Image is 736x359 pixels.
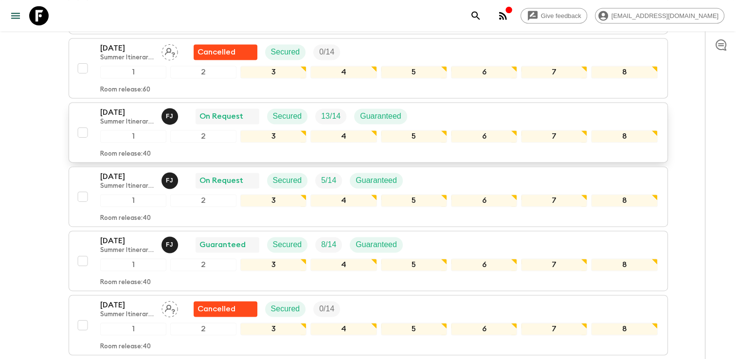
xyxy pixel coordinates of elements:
[451,66,517,78] div: 6
[166,177,173,184] p: F J
[100,118,154,126] p: Summer Itinerary 2025 ([DATE]-[DATE])
[381,66,447,78] div: 5
[313,44,340,60] div: Trip Fill
[267,173,308,188] div: Secured
[310,194,377,207] div: 4
[521,130,587,143] div: 7
[240,194,306,207] div: 3
[100,247,154,254] p: Summer Itinerary 2025 ([DATE]-[DATE])
[170,258,236,271] div: 2
[100,182,154,190] p: Summer Itinerary 2025 ([DATE]-[DATE])
[451,194,517,207] div: 6
[521,323,587,335] div: 7
[240,323,306,335] div: 3
[162,172,180,189] button: FJ
[199,239,246,251] p: Guaranteed
[356,175,397,186] p: Guaranteed
[69,295,668,355] button: [DATE]Summer Itinerary 2025 ([DATE]-[DATE])Assign pack leaderFlash Pack cancellationSecuredTrip F...
[100,215,151,222] p: Room release: 40
[591,194,657,207] div: 8
[591,323,657,335] div: 8
[170,66,236,78] div: 2
[100,150,151,158] p: Room release: 40
[273,239,302,251] p: Secured
[595,8,724,23] div: [EMAIL_ADDRESS][DOMAIN_NAME]
[521,8,587,23] a: Give feedback
[360,110,401,122] p: Guaranteed
[267,237,308,252] div: Secured
[591,66,657,78] div: 8
[69,231,668,291] button: [DATE]Summer Itinerary 2025 ([DATE]-[DATE])Fadi JaberGuaranteedSecuredTrip FillGuaranteed12345678...
[381,258,447,271] div: 5
[271,46,300,58] p: Secured
[170,323,236,335] div: 2
[197,303,235,315] p: Cancelled
[199,175,243,186] p: On Request
[100,299,154,311] p: [DATE]
[451,258,517,271] div: 6
[162,236,180,253] button: FJ
[100,107,154,118] p: [DATE]
[197,46,235,58] p: Cancelled
[315,173,342,188] div: Trip Fill
[100,66,166,78] div: 1
[321,110,341,122] p: 13 / 14
[100,42,154,54] p: [DATE]
[69,38,668,98] button: [DATE]Summer Itinerary 2025 ([DATE]-[DATE])Assign pack leaderFlash Pack cancellationSecuredTrip F...
[162,111,180,119] span: Fadi Jaber
[166,241,173,249] p: F J
[265,44,306,60] div: Secured
[310,66,377,78] div: 4
[536,12,587,19] span: Give feedback
[273,175,302,186] p: Secured
[100,194,166,207] div: 1
[162,47,178,54] span: Assign pack leader
[100,343,151,351] p: Room release: 40
[319,46,334,58] p: 0 / 14
[606,12,724,19] span: [EMAIL_ADDRESS][DOMAIN_NAME]
[315,237,342,252] div: Trip Fill
[273,110,302,122] p: Secured
[356,239,397,251] p: Guaranteed
[100,258,166,271] div: 1
[591,130,657,143] div: 8
[100,130,166,143] div: 1
[310,323,377,335] div: 4
[319,303,334,315] p: 0 / 14
[162,175,180,183] span: Fadi Jaber
[162,239,180,247] span: Fadi Jaber
[6,6,25,25] button: menu
[100,311,154,319] p: Summer Itinerary 2025 ([DATE]-[DATE])
[313,301,340,317] div: Trip Fill
[381,323,447,335] div: 5
[240,258,306,271] div: 3
[100,323,166,335] div: 1
[591,258,657,271] div: 8
[162,108,180,125] button: FJ
[521,258,587,271] div: 7
[381,130,447,143] div: 5
[100,86,150,94] p: Room release: 60
[381,194,447,207] div: 5
[194,301,257,317] div: Flash Pack cancellation
[310,130,377,143] div: 4
[240,130,306,143] div: 3
[69,102,668,162] button: [DATE]Summer Itinerary 2025 ([DATE]-[DATE])Fadi JaberOn RequestSecuredTrip FillGuaranteed12345678...
[100,279,151,287] p: Room release: 40
[466,6,485,25] button: search adventures
[166,112,173,120] p: F J
[321,175,336,186] p: 5 / 14
[170,130,236,143] div: 2
[69,166,668,227] button: [DATE]Summer Itinerary 2025 ([DATE]-[DATE])Fadi JaberOn RequestSecuredTrip FillGuaranteed12345678...
[451,130,517,143] div: 6
[194,44,257,60] div: Flash Pack cancellation
[100,235,154,247] p: [DATE]
[199,110,243,122] p: On Request
[521,194,587,207] div: 7
[100,54,154,62] p: Summer Itinerary 2025 ([DATE]-[DATE])
[521,66,587,78] div: 7
[265,301,306,317] div: Secured
[162,304,178,311] span: Assign pack leader
[315,108,346,124] div: Trip Fill
[321,239,336,251] p: 8 / 14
